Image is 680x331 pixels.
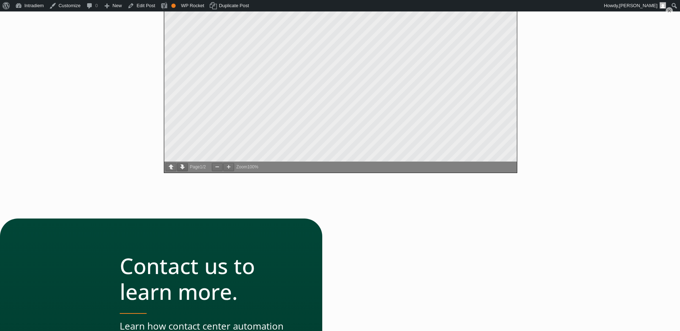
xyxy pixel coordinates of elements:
[212,163,223,171] button: Zoom Out
[247,164,258,169] span: 100%
[236,164,259,170] div: Zoom
[200,164,203,169] span: 1
[666,7,673,14] button: ×
[189,164,207,170] div: Page /
[177,163,188,171] button: Next page
[120,253,294,304] h1: Contact us to learn more.
[166,163,176,171] button: Previous page
[223,163,234,171] button: Zoom In
[204,164,206,169] span: 2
